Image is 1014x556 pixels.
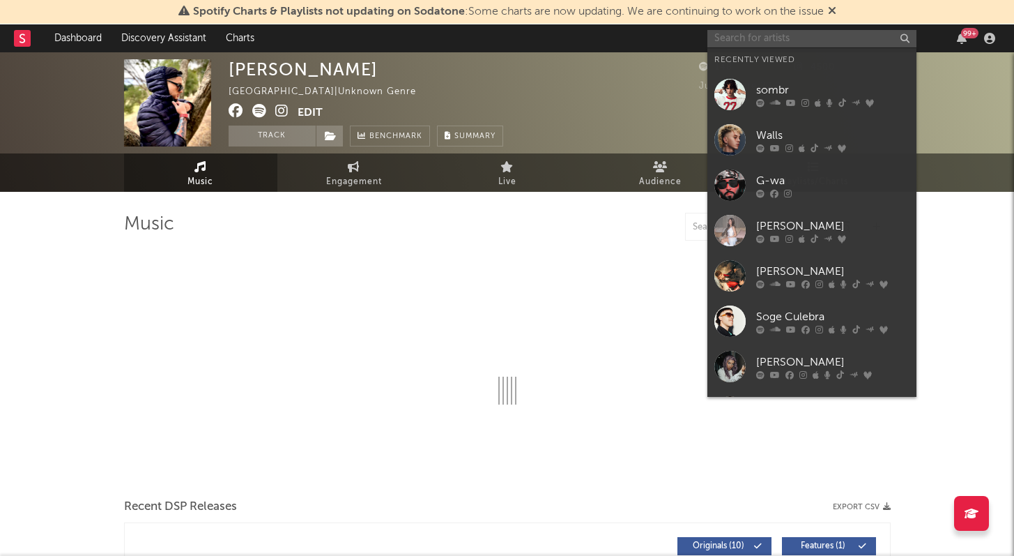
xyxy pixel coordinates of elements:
span: Spotify Charts & Playlists not updating on Sodatone [193,6,465,17]
input: Search for artists [707,30,916,47]
a: Live [431,153,584,192]
div: [PERSON_NAME] [756,218,909,234]
a: Charts [216,24,264,52]
span: Music [187,174,213,190]
input: Search by song name or URL [686,222,833,233]
a: Music [124,153,277,192]
a: Audience [584,153,737,192]
button: Features(1) [782,537,876,555]
button: 99+ [957,33,967,44]
span: Dismiss [828,6,836,17]
a: [PERSON_NAME] [707,344,916,389]
div: Soge Culebra [756,308,909,325]
a: Discovery Assistant [112,24,216,52]
span: 148 [699,63,732,72]
span: Recent DSP Releases [124,499,237,516]
div: [PERSON_NAME] [229,59,378,80]
span: Originals ( 10 ) [686,542,751,550]
a: [PERSON_NAME] [707,253,916,299]
span: Audience [639,174,682,190]
span: Engagement [326,174,382,190]
a: Beret [707,389,916,435]
button: Export CSV [833,503,891,511]
button: Edit [298,104,323,121]
span: Features ( 1 ) [791,542,855,550]
div: G-wa [756,172,909,189]
div: Walls [756,127,909,144]
button: Summary [437,126,503,146]
button: Track [229,126,316,146]
span: : Some charts are now updating. We are continuing to work on the issue [193,6,824,17]
span: Jump Score: 20.0 [699,82,781,91]
span: Live [498,174,516,190]
a: [PERSON_NAME] [707,208,916,253]
a: Benchmark [350,126,430,146]
a: sombr [707,72,916,117]
a: Soge Culebra [707,299,916,344]
a: Walls [707,117,916,163]
span: Summary [454,133,496,140]
a: Dashboard [45,24,112,52]
div: [GEOGRAPHIC_DATA] | Unknown Genre [229,84,432,100]
div: Recently Viewed [714,52,909,68]
div: [PERSON_NAME] [756,263,909,280]
a: Engagement [277,153,431,192]
a: G-wa [707,163,916,208]
button: Originals(10) [677,537,771,555]
div: sombr [756,82,909,98]
div: [PERSON_NAME] [756,354,909,370]
span: Benchmark [369,128,422,145]
div: 99 + [961,28,978,38]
